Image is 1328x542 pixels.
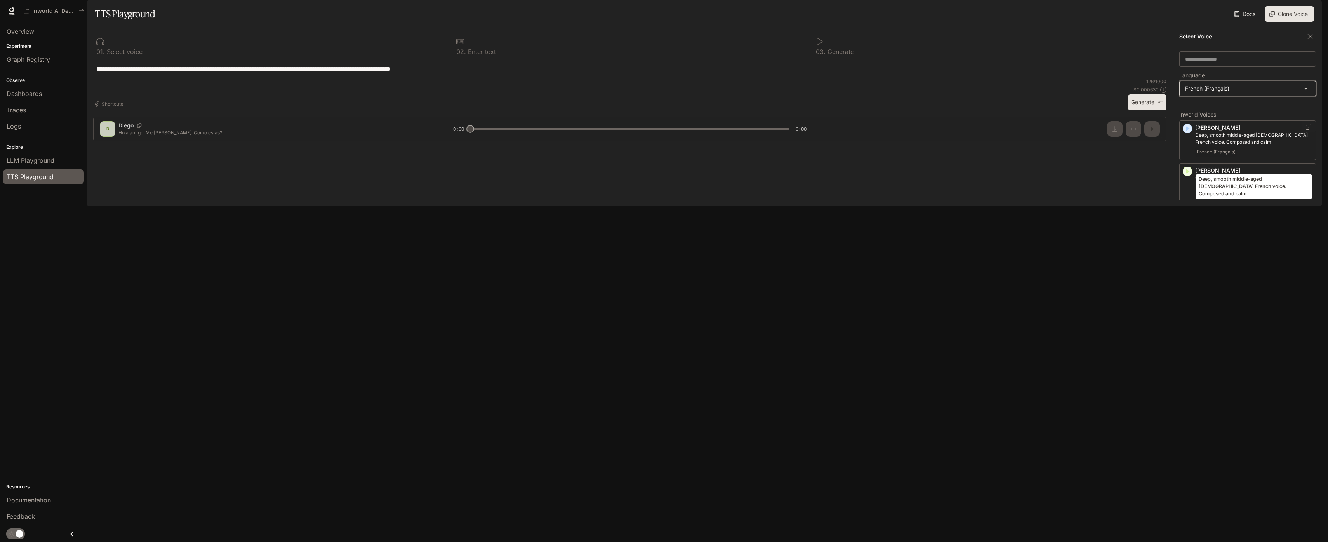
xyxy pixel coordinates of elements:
[816,49,826,55] p: 0 3 .
[1133,86,1159,93] p: $ 0.000630
[1195,167,1312,174] p: [PERSON_NAME]
[1146,78,1166,85] p: 126 / 1000
[96,49,105,55] p: 0 1 .
[1196,174,1312,199] div: Deep, smooth middle-aged [DEMOGRAPHIC_DATA] French voice. Composed and calm
[1232,6,1258,22] a: Docs
[95,6,155,22] h1: TTS Playground
[1265,6,1314,22] button: Clone Voice
[1128,94,1166,110] button: Generate⌘⏎
[1179,112,1316,117] p: Inworld Voices
[466,49,496,55] p: Enter text
[1195,132,1312,146] p: Deep, smooth middle-aged male French voice. Composed and calm
[1180,81,1316,96] div: French (Français)
[32,8,76,14] p: Inworld AI Demos
[93,98,126,110] button: Shortcuts
[20,3,88,19] button: All workspaces
[1195,124,1312,132] p: [PERSON_NAME]
[1179,73,1205,78] p: Language
[456,49,466,55] p: 0 2 .
[1305,124,1312,130] button: Copy Voice ID
[105,49,143,55] p: Select voice
[1158,100,1163,105] p: ⌘⏎
[826,49,854,55] p: Generate
[1195,147,1237,157] span: French (Français)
